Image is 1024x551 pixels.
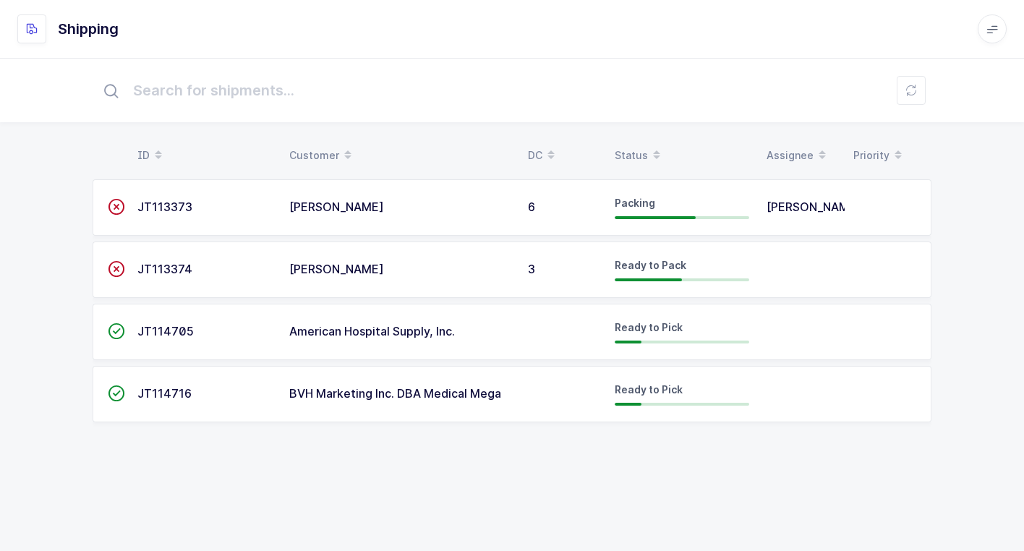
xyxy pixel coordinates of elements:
div: ID [137,143,272,168]
span: 3 [528,262,535,276]
span: JT114705 [137,324,194,338]
h1: Shipping [58,17,119,40]
span: JT113373 [137,200,192,214]
span:  [108,324,125,338]
span: JT113374 [137,262,192,276]
span: 6 [528,200,535,214]
div: Customer [289,143,511,168]
span: Packing [615,197,655,209]
span: Ready to Pack [615,259,686,271]
input: Search for shipments... [93,67,931,114]
span: [PERSON_NAME] [767,200,861,214]
div: DC [528,143,597,168]
div: Status [615,143,749,168]
span: Ready to Pick [615,383,683,396]
span:  [108,262,125,276]
span: Ready to Pick [615,321,683,333]
span: JT114716 [137,386,192,401]
span: [PERSON_NAME] [289,262,384,276]
span:  [108,386,125,401]
span: [PERSON_NAME] [289,200,384,214]
span: American Hospital Supply, Inc. [289,324,455,338]
span:  [108,200,125,214]
span: BVH Marketing Inc. DBA Medical Mega [289,386,501,401]
div: Priority [853,143,923,168]
div: Assignee [767,143,836,168]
